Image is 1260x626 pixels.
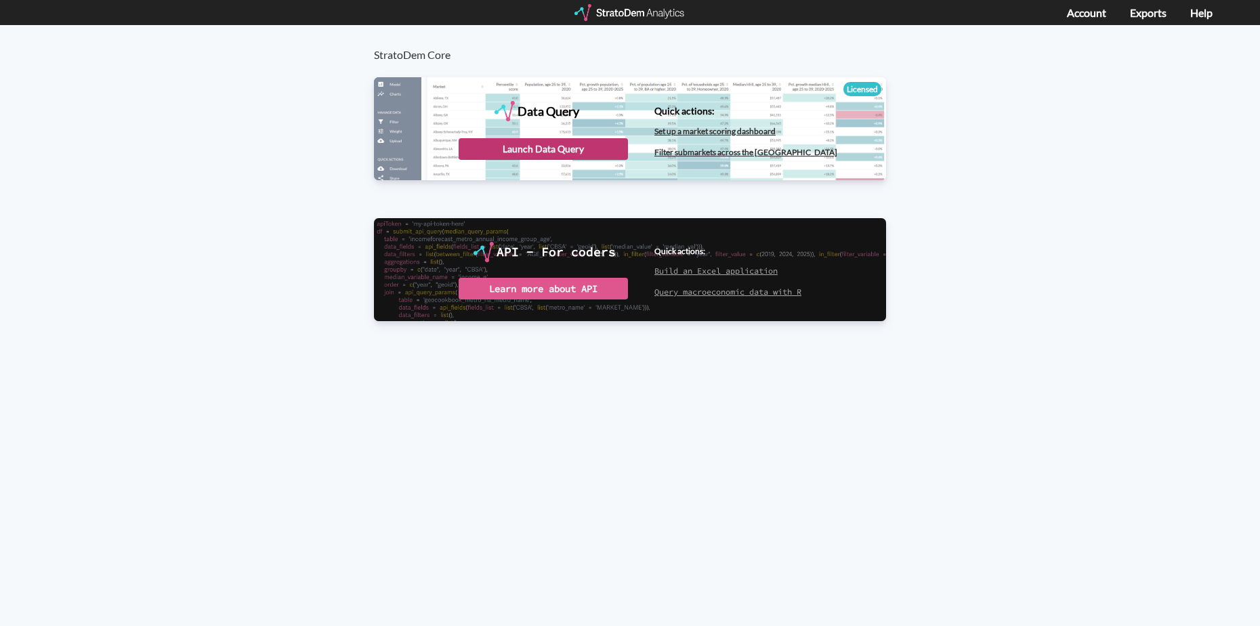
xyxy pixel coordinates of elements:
[1190,6,1213,19] a: Help
[518,101,579,121] div: Data Query
[654,126,776,136] a: Set up a market scoring dashboard
[459,278,628,299] div: Learn more about API
[497,242,616,262] div: API - For coders
[654,147,837,157] a: Filter submarkets across the [GEOGRAPHIC_DATA]
[1067,6,1106,19] a: Account
[459,138,628,160] div: Launch Data Query
[654,247,801,255] h4: Quick actions:
[374,25,900,61] h3: StratoDem Core
[654,106,837,116] h4: Quick actions:
[843,82,881,96] div: Licensed
[1130,6,1167,19] a: Exports
[654,266,778,276] a: Build an Excel application
[654,287,801,297] a: Query macroeconomic data with R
